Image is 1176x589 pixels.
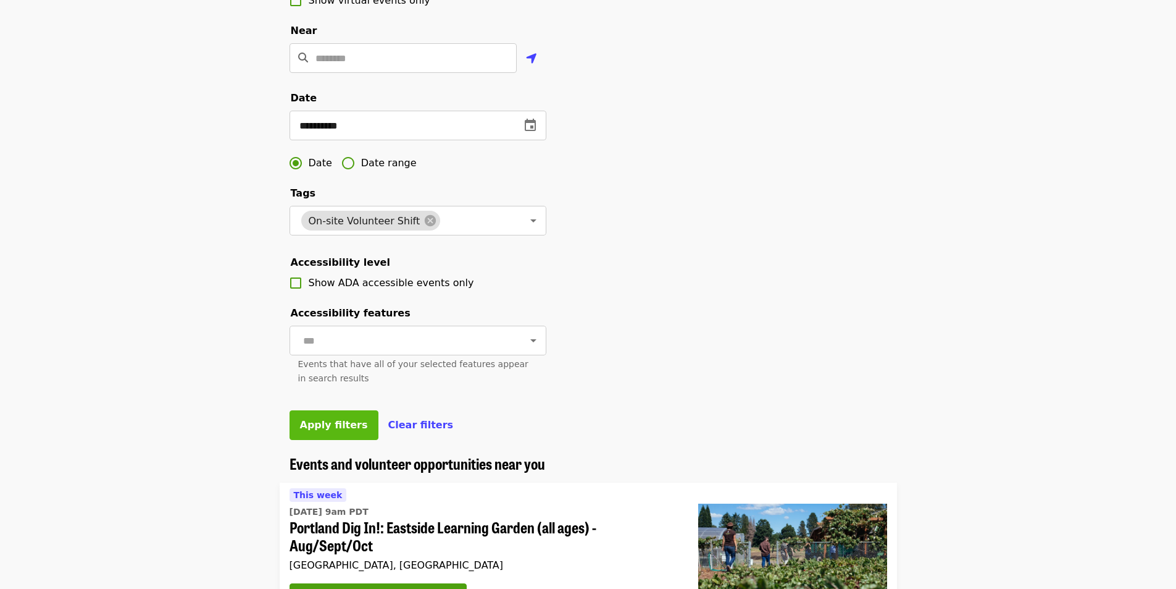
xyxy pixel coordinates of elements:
[291,187,316,199] span: Tags
[309,277,474,289] span: Show ADA accessible events only
[361,156,417,171] span: Date range
[290,410,378,440] button: Apply filters
[388,418,454,433] button: Clear filters
[291,307,411,319] span: Accessibility features
[291,25,317,36] span: Near
[291,92,317,104] span: Date
[526,51,537,66] i: location-arrow icon
[290,506,369,519] time: [DATE] 9am PDT
[388,419,454,431] span: Clear filters
[525,212,542,229] button: Open
[315,43,517,73] input: Location
[515,111,545,140] button: change date
[290,452,545,474] span: Events and volunteer opportunities near you
[309,156,332,171] span: Date
[300,419,368,431] span: Apply filters
[290,519,678,554] span: Portland Dig In!: Eastside Learning Garden (all ages) - Aug/Sept/Oct
[301,215,428,227] span: On-site Volunteer Shift
[290,559,678,571] div: [GEOGRAPHIC_DATA], [GEOGRAPHIC_DATA]
[294,490,343,500] span: This week
[517,44,546,74] button: Use my location
[525,332,542,349] button: Open
[301,211,441,231] div: On-site Volunteer Shift
[298,359,528,383] span: Events that have all of your selected features appear in search results
[298,52,308,64] i: search icon
[291,256,390,268] span: Accessibility level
